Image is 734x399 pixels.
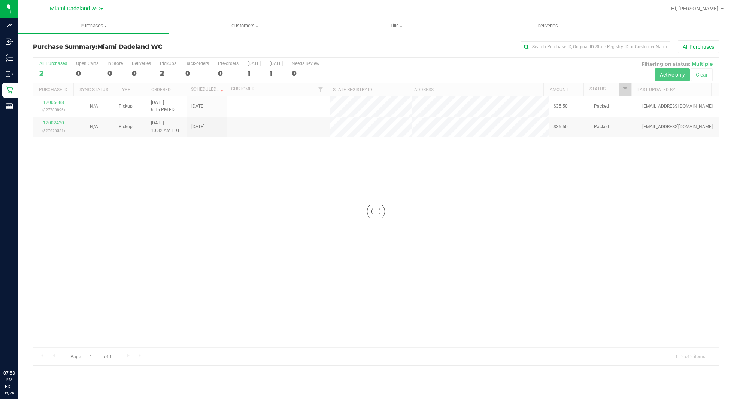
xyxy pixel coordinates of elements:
[678,40,719,53] button: All Purchases
[50,6,100,12] span: Miami Dadeland WC
[3,390,15,396] p: 09/25
[521,41,670,52] input: Search Purchase ID, Original ID, State Registry ID or Customer Name...
[6,54,13,61] inline-svg: Inventory
[18,22,169,29] span: Purchases
[6,70,13,78] inline-svg: Outbound
[7,339,30,361] iframe: Resource center
[321,18,472,34] a: Tills
[6,22,13,29] inline-svg: Analytics
[6,86,13,94] inline-svg: Retail
[33,43,262,50] h3: Purchase Summary:
[170,22,320,29] span: Customers
[527,22,568,29] span: Deliveries
[6,38,13,45] inline-svg: Inbound
[472,18,623,34] a: Deliveries
[169,18,321,34] a: Customers
[321,22,471,29] span: Tills
[3,370,15,390] p: 07:58 PM EDT
[97,43,163,50] span: Miami Dadeland WC
[6,102,13,110] inline-svg: Reports
[671,6,720,12] span: Hi, [PERSON_NAME]!
[18,18,169,34] a: Purchases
